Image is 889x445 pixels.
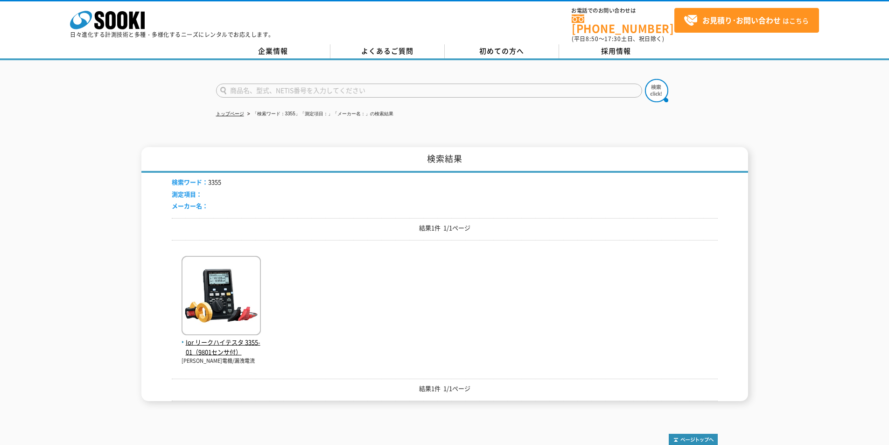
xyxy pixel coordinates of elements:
[479,46,524,56] span: 初めての方へ
[572,14,674,34] a: [PHONE_NUMBER]
[684,14,809,28] span: はこちら
[216,44,330,58] a: 企業情報
[216,111,244,116] a: トップページ
[182,357,261,365] p: [PERSON_NAME]電機/漏洩電流
[172,201,208,210] span: メーカー名：
[172,223,718,233] p: 結果1件 1/1ページ
[572,35,664,43] span: (平日 ～ 土日、祝日除く)
[604,35,621,43] span: 17:30
[586,35,599,43] span: 8:50
[559,44,673,58] a: 採用情報
[70,32,274,37] p: 日々進化する計測技術と多種・多様化するニーズにレンタルでお応えします。
[445,44,559,58] a: 初めての方へ
[172,177,221,187] li: 3355
[172,177,208,186] span: 検索ワード：
[182,256,261,338] img: 3355-01（9801センサ付）
[330,44,445,58] a: よくあるご質問
[645,79,668,102] img: btn_search.png
[674,8,819,33] a: お見積り･お問い合わせはこちら
[182,338,261,357] span: Ior リークハイテスタ 3355-01（9801センサ付）
[216,84,642,98] input: 商品名、型式、NETIS番号を入力してください
[572,8,674,14] span: お電話でのお問い合わせは
[141,147,748,173] h1: 検索結果
[245,109,393,119] li: 「検索ワード：3355」「測定項目：」「メーカー名：」の検索結果
[702,14,781,26] strong: お見積り･お問い合わせ
[182,328,261,357] a: Ior リークハイテスタ 3355-01（9801センサ付）
[172,384,718,394] p: 結果1件 1/1ページ
[172,190,202,198] span: 測定項目：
